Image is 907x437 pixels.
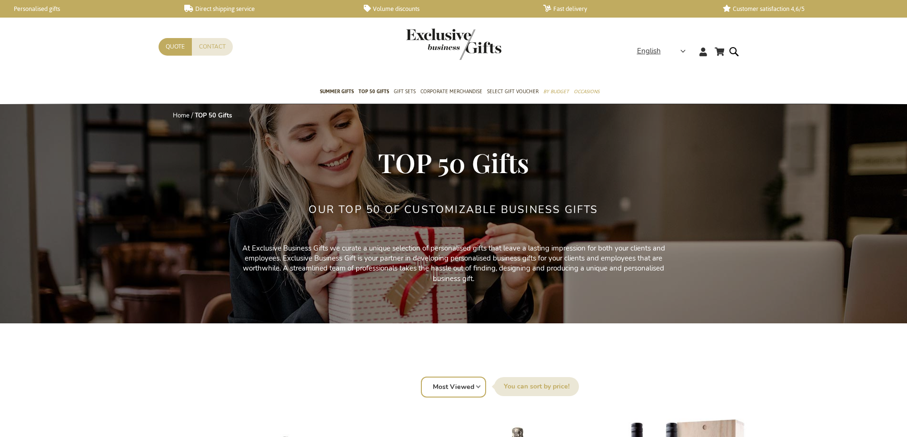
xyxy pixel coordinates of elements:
a: Fast delivery [543,5,708,13]
span: Select Gift Voucher [487,87,538,97]
span: By Budget [543,87,569,97]
span: Occasions [574,87,599,97]
a: Contact [192,38,233,56]
a: Select Gift Voucher [487,80,538,104]
span: Gift Sets [394,87,416,97]
img: Exclusive Business gifts logo [406,29,501,60]
span: English [637,46,661,57]
a: Summer Gifts [320,80,354,104]
a: Quote [159,38,192,56]
span: TOP 50 Gifts [378,145,529,180]
a: Home [173,111,189,120]
a: Corporate Merchandise [420,80,482,104]
a: Volume discounts [364,5,528,13]
a: Customer satisfaction 4,6/5 [723,5,887,13]
strong: TOP 50 Gifts [195,111,232,120]
a: By Budget [543,80,569,104]
a: store logo [406,29,454,60]
label: Sort By [494,377,579,396]
span: Corporate Merchandise [420,87,482,97]
p: At Exclusive Business Gifts we curate a unique selection of personalised gifts that leave a lasti... [239,243,668,284]
a: Direct shipping service [184,5,349,13]
a: TOP 50 Gifts [359,80,389,104]
h2: Our TOP 50 of Customizable Business Gifts [309,204,598,215]
a: Occasions [574,80,599,104]
span: TOP 50 Gifts [359,87,389,97]
a: Personalised gifts [5,5,169,13]
span: Summer Gifts [320,87,354,97]
a: Gift Sets [394,80,416,104]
